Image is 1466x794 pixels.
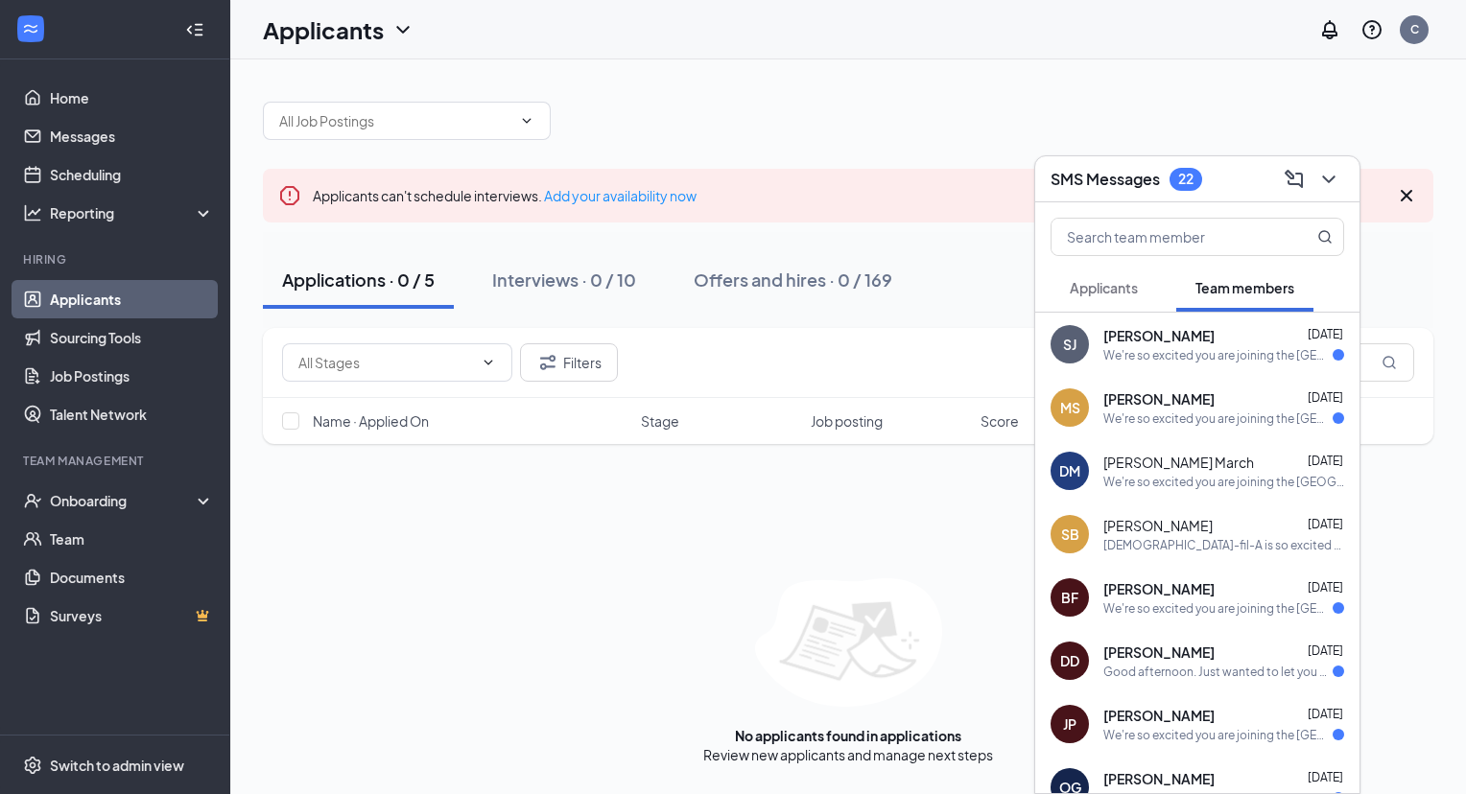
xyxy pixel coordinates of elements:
[279,110,511,131] input: All Job Postings
[282,268,435,292] div: Applications · 0 / 5
[1103,326,1215,345] span: [PERSON_NAME]
[1317,168,1340,191] svg: ChevronDown
[185,20,204,39] svg: Collapse
[1401,729,1447,775] iframe: Intercom live chat
[1318,18,1341,41] svg: Notifications
[1308,517,1343,531] span: [DATE]
[520,343,618,382] button: Filter Filters
[50,756,184,775] div: Switch to admin view
[1395,184,1418,207] svg: Cross
[391,18,414,41] svg: ChevronDown
[703,745,993,764] div: Review new applicants and manage next steps
[50,357,214,395] a: Job Postings
[1103,727,1333,743] div: We're so excited you are joining the [GEOGRAPHIC_DATA] [DEMOGRAPHIC_DATA]-fil-Ateam ! Do you know...
[519,113,534,128] svg: ChevronDown
[1103,453,1254,472] span: [PERSON_NAME] March
[263,13,384,46] h1: Applicants
[1283,168,1306,191] svg: ComposeMessage
[298,352,473,373] input: All Stages
[1308,770,1343,784] span: [DATE]
[1051,169,1160,190] h3: SMS Messages
[1103,516,1213,535] span: [PERSON_NAME]
[1060,651,1079,670] div: DD
[50,596,214,635] a: SurveysCrown
[1063,714,1076,734] div: JP
[313,411,429,431] span: Name · Applied On
[1308,390,1343,405] span: [DATE]
[1103,410,1333,427] div: We're so excited you are joining the [GEOGRAPHIC_DATA] [DEMOGRAPHIC_DATA]-fil-Ateam ! Do you know...
[755,578,942,707] img: empty-state
[1308,707,1343,721] span: [DATE]
[1103,600,1333,617] div: We're so excited you are joining the [GEOGRAPHIC_DATA] [DEMOGRAPHIC_DATA]-fil-Ateam ! Do you know...
[1061,525,1079,544] div: SB
[981,411,1019,431] span: Score
[1360,18,1383,41] svg: QuestionInfo
[50,491,198,510] div: Onboarding
[544,187,697,204] a: Add your availability now
[1103,706,1215,725] span: [PERSON_NAME]
[1178,171,1194,187] div: 22
[811,411,883,431] span: Job posting
[278,184,301,207] svg: Error
[1103,769,1215,788] span: [PERSON_NAME]
[1195,279,1294,296] span: Team members
[23,251,210,268] div: Hiring
[1313,164,1344,195] button: ChevronDown
[481,355,496,370] svg: ChevronDown
[1103,474,1344,490] div: We're so excited you are joining the [GEOGRAPHIC_DATA] [DEMOGRAPHIC_DATA]-fil-Ateam ! Do you know...
[1279,164,1310,195] button: ComposeMessage
[23,756,42,775] svg: Settings
[1308,327,1343,341] span: [DATE]
[313,187,697,204] span: Applicants can't schedule interviews.
[50,520,214,558] a: Team
[1308,643,1343,658] span: [DATE]
[1308,454,1343,468] span: [DATE]
[1103,347,1333,363] div: We're so excited you are joining the [GEOGRAPHIC_DATA] [DEMOGRAPHIC_DATA]-fil-Ateam ! Do you know...
[23,203,42,222] svg: Analysis
[1317,229,1333,245] svg: MagnifyingGlass
[50,395,214,433] a: Talent Network
[1103,537,1344,553] div: [DEMOGRAPHIC_DATA]-fil-A is so excited for you to join our team! Do you know anyone else who migh...
[23,491,42,510] svg: UserCheck
[1103,642,1215,662] span: [PERSON_NAME]
[1410,21,1419,37] div: C
[1061,588,1078,607] div: BF
[23,453,210,469] div: Team Management
[641,411,679,431] span: Stage
[1382,355,1397,370] svg: MagnifyingGlass
[50,318,214,357] a: Sourcing Tools
[1103,389,1215,409] span: [PERSON_NAME]
[1103,579,1215,598] span: [PERSON_NAME]
[735,726,961,745] div: No applicants found in applications
[50,117,214,155] a: Messages
[492,268,636,292] div: Interviews · 0 / 10
[50,558,214,596] a: Documents
[1308,580,1343,595] span: [DATE]
[1103,664,1333,680] div: Good afternoon. Just wanted to let you know I completed paperwork this morning. Just let me know ...
[21,19,40,38] svg: WorkstreamLogo
[50,155,214,194] a: Scheduling
[50,79,214,117] a: Home
[536,351,559,374] svg: Filter
[1060,398,1080,417] div: MS
[50,280,214,318] a: Applicants
[50,203,215,222] div: Reporting
[1063,335,1076,354] div: SJ
[1052,219,1279,255] input: Search team member
[694,268,892,292] div: Offers and hires · 0 / 169
[1070,279,1138,296] span: Applicants
[1059,461,1080,480] div: DM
